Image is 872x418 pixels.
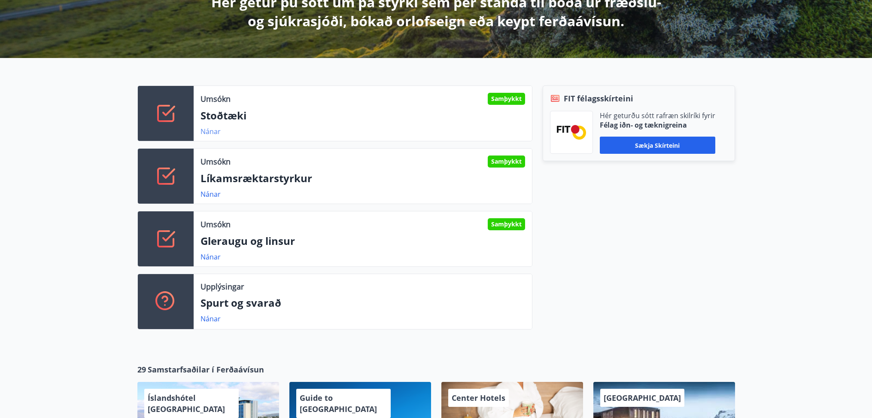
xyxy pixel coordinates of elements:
span: 29 [137,364,146,375]
span: Íslandshótel [GEOGRAPHIC_DATA] [148,393,225,414]
p: Spurt og svarað [201,296,525,310]
span: Guide to [GEOGRAPHIC_DATA] [300,393,377,414]
div: Samþykkt [488,156,525,168]
p: Líkamsræktarstyrkur [201,171,525,186]
img: FPQVkF9lTnNbbaRSFyT17YYeljoOGk5m51IhT0bO.png [557,125,586,139]
p: Hér geturðu sótt rafræn skilríki fyrir [600,111,715,120]
p: Stoðtæki [201,108,525,123]
div: Samþykkt [488,93,525,105]
div: Samþykkt [488,218,525,230]
p: Umsókn [201,93,231,104]
a: Nánar [201,127,221,136]
a: Nánar [201,189,221,199]
span: Samstarfsaðilar í Ferðaávísun [148,364,264,375]
p: Umsókn [201,219,231,230]
p: Upplýsingar [201,281,244,292]
span: FIT félagsskírteini [564,93,633,104]
p: Umsókn [201,156,231,167]
a: Nánar [201,252,221,262]
p: Félag iðn- og tæknigreina [600,120,715,130]
span: Center Hotels [452,393,505,403]
button: Sækja skírteini [600,137,715,154]
p: Gleraugu og linsur [201,234,525,248]
span: [GEOGRAPHIC_DATA] [604,393,681,403]
a: Nánar [201,314,221,323]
